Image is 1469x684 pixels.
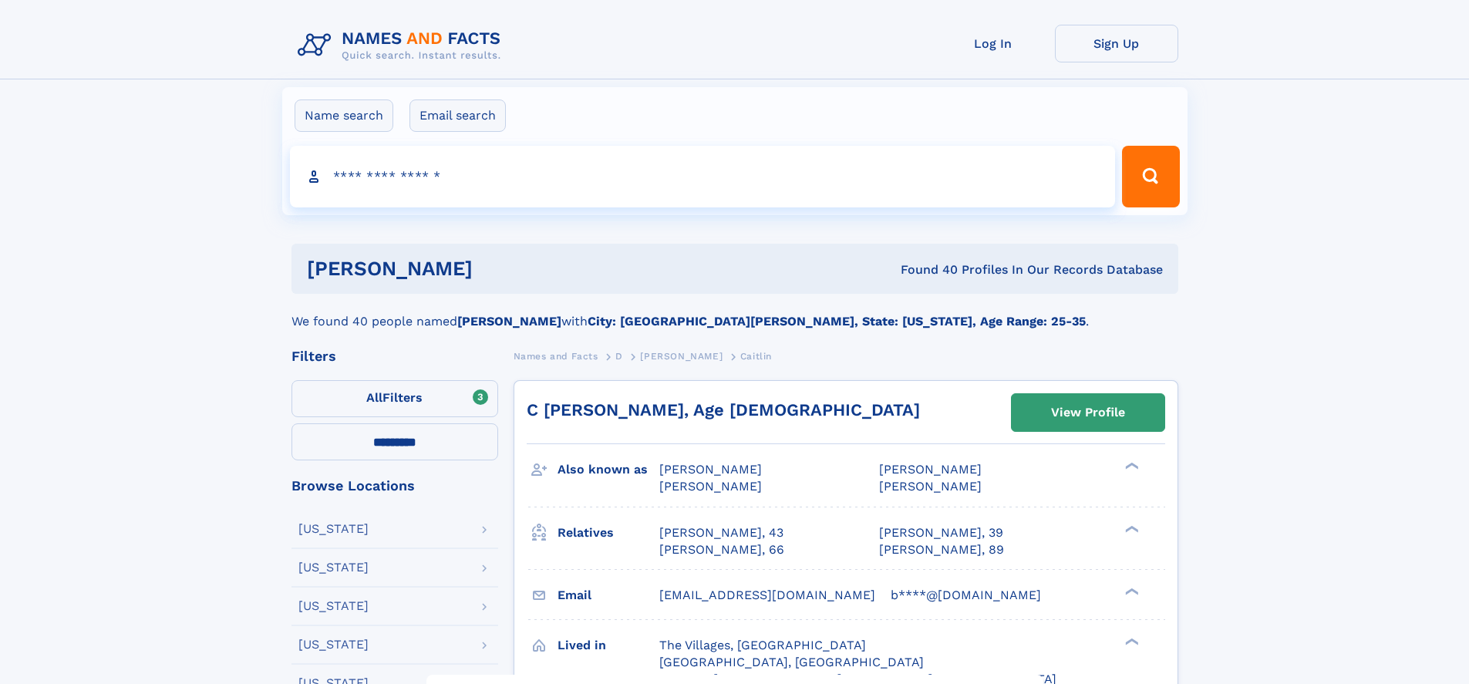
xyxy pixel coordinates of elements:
[409,99,506,132] label: Email search
[291,479,498,493] div: Browse Locations
[659,541,784,558] a: [PERSON_NAME], 66
[1051,395,1125,430] div: View Profile
[527,400,920,419] a: C [PERSON_NAME], Age [DEMOGRAPHIC_DATA]
[558,520,659,546] h3: Relatives
[295,99,393,132] label: Name search
[659,655,924,669] span: [GEOGRAPHIC_DATA], [GEOGRAPHIC_DATA]
[640,346,723,366] a: [PERSON_NAME]
[1121,461,1140,471] div: ❯
[457,314,561,329] b: [PERSON_NAME]
[1121,586,1140,596] div: ❯
[615,346,623,366] a: D
[588,314,1086,329] b: City: [GEOGRAPHIC_DATA][PERSON_NAME], State: [US_STATE], Age Range: 25-35
[879,541,1004,558] a: [PERSON_NAME], 89
[290,146,1116,207] input: search input
[740,351,772,362] span: Caitlin
[879,524,1003,541] a: [PERSON_NAME], 39
[291,380,498,417] label: Filters
[1121,524,1140,534] div: ❯
[1122,146,1179,207] button: Search Button
[291,294,1178,331] div: We found 40 people named with .
[1121,636,1140,646] div: ❯
[1055,25,1178,62] a: Sign Up
[298,523,369,535] div: [US_STATE]
[1012,394,1164,431] a: View Profile
[686,261,1163,278] div: Found 40 Profiles In Our Records Database
[659,588,875,602] span: [EMAIL_ADDRESS][DOMAIN_NAME]
[659,524,783,541] a: [PERSON_NAME], 43
[307,259,687,278] h1: [PERSON_NAME]
[659,462,762,477] span: [PERSON_NAME]
[879,479,982,494] span: [PERSON_NAME]
[291,349,498,363] div: Filters
[879,462,982,477] span: [PERSON_NAME]
[615,351,623,362] span: D
[514,346,598,366] a: Names and Facts
[298,639,369,651] div: [US_STATE]
[298,600,369,612] div: [US_STATE]
[558,457,659,483] h3: Also known as
[659,638,866,652] span: The Villages, [GEOGRAPHIC_DATA]
[298,561,369,574] div: [US_STATE]
[291,25,514,66] img: Logo Names and Facts
[932,25,1055,62] a: Log In
[558,632,659,659] h3: Lived in
[640,351,723,362] span: [PERSON_NAME]
[558,582,659,608] h3: Email
[659,479,762,494] span: [PERSON_NAME]
[366,390,382,405] span: All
